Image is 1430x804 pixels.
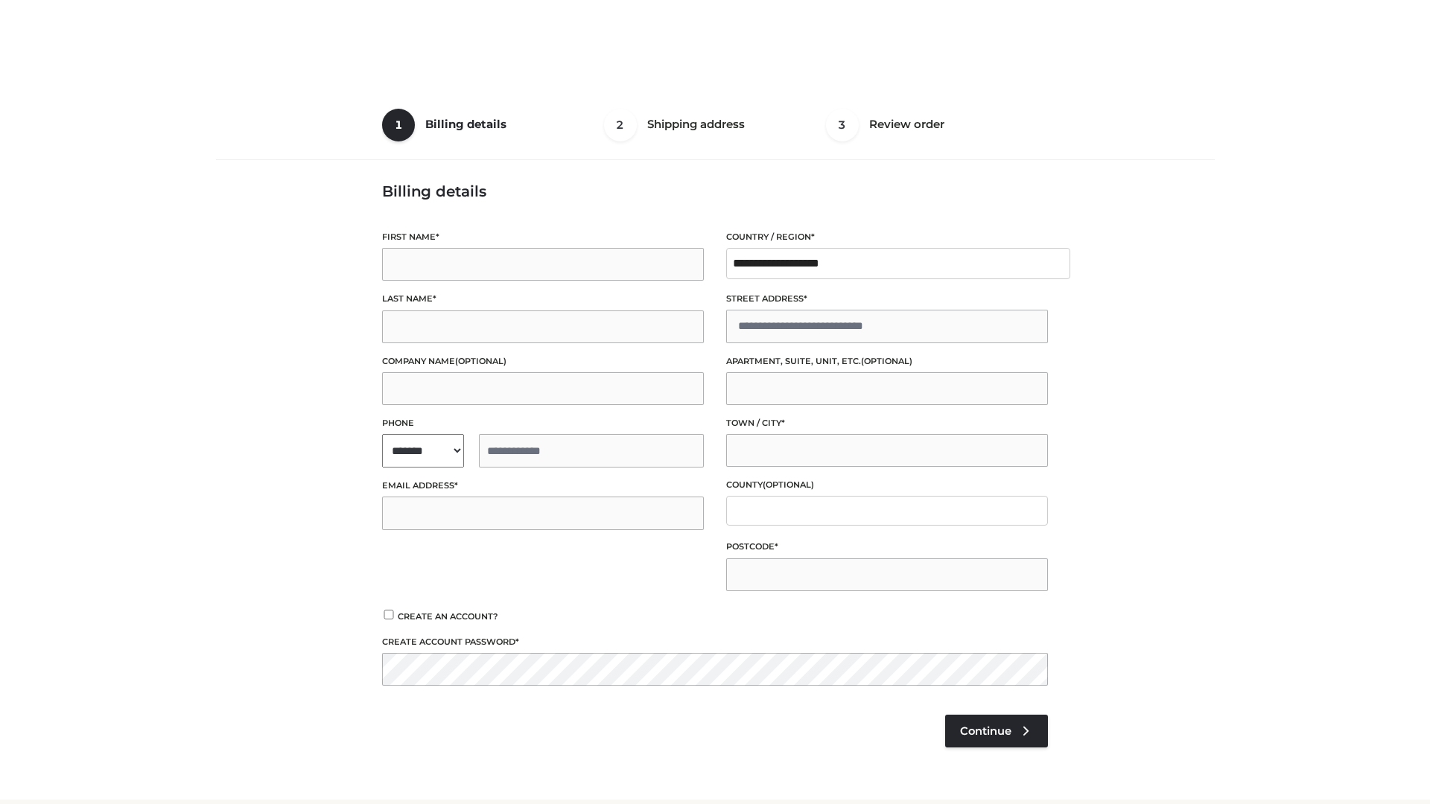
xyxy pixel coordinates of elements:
label: Country / Region [726,230,1048,244]
span: 3 [826,109,859,141]
h3: Billing details [382,182,1048,200]
label: Apartment, suite, unit, etc. [726,354,1048,368]
span: 1 [382,109,415,141]
span: Create an account? [398,611,498,622]
label: Create account password [382,635,1048,649]
label: Last name [382,292,704,306]
span: Shipping address [647,117,745,131]
label: Town / City [726,416,1048,430]
label: Postcode [726,540,1048,554]
label: Company name [382,354,704,368]
label: First name [382,230,704,244]
span: (optional) [861,356,912,366]
span: (optional) [455,356,506,366]
label: Email address [382,479,704,493]
label: Phone [382,416,704,430]
a: Continue [945,715,1048,747]
span: Review order [869,117,944,131]
input: Create an account? [382,610,395,619]
label: Street address [726,292,1048,306]
span: (optional) [763,479,814,490]
span: 2 [604,109,637,141]
span: Billing details [425,117,506,131]
span: Continue [960,724,1011,738]
label: County [726,478,1048,492]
